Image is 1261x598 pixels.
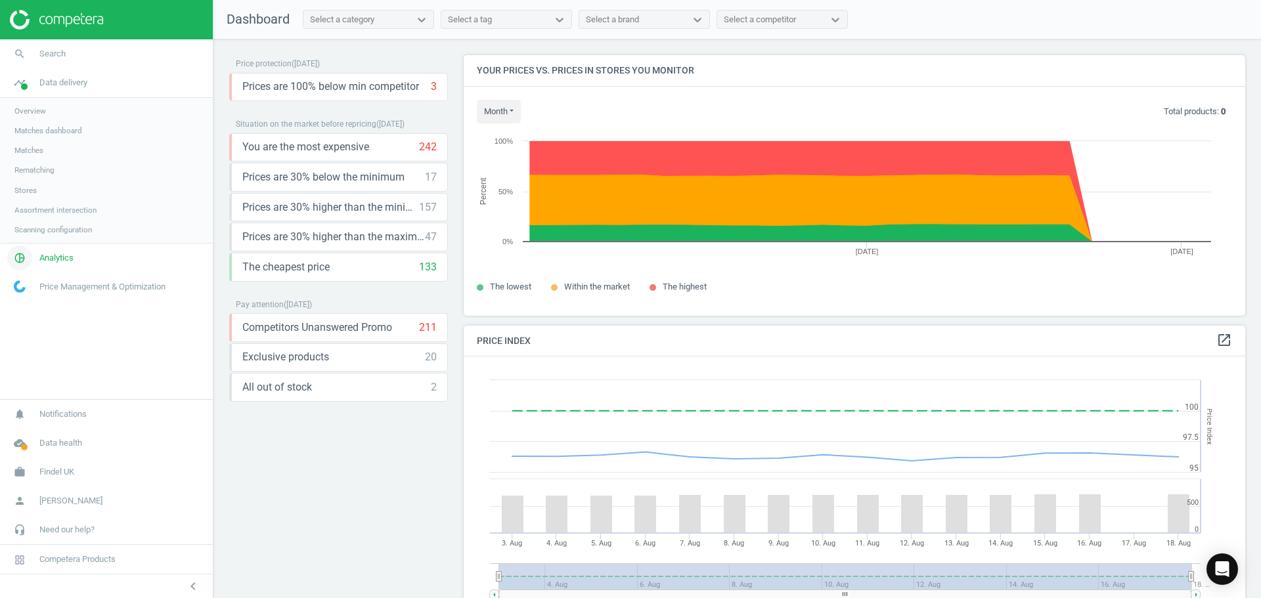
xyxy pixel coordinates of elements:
span: Notifications [39,408,87,420]
span: Competitors Unanswered Promo [242,320,392,335]
tspan: 15. Aug [1033,539,1057,547]
span: The cheapest price [242,260,330,274]
span: [PERSON_NAME] [39,495,102,507]
div: 20 [425,350,437,364]
text: 500 [1187,498,1199,507]
div: 157 [419,200,437,215]
text: 50% [498,188,513,196]
tspan: 8. Aug [724,539,744,547]
h4: Price Index [464,326,1245,356]
tspan: Price Index [1205,408,1214,444]
i: timeline [7,70,32,95]
span: Data delivery [39,77,87,89]
tspan: [DATE] [856,247,879,255]
div: 17 [425,170,437,184]
tspan: 12. Aug [900,539,924,547]
tspan: 5. Aug [591,539,611,547]
span: Rematching [14,165,55,175]
h4: Your prices vs. prices in stores you monitor [464,55,1245,86]
i: headset_mic [7,517,32,542]
tspan: 18. … [1193,580,1210,589]
span: ( [DATE] ) [376,119,405,129]
div: Select a competitor [724,14,796,26]
p: Total products: [1164,106,1226,117]
b: 0 [1221,106,1226,116]
text: 97.5 [1183,433,1199,442]
div: 47 [425,230,437,244]
text: 100 [1185,402,1199,412]
i: notifications [7,402,32,427]
span: Exclusive products [242,350,329,364]
tspan: 4. Aug [546,539,567,547]
i: work [7,459,32,484]
span: Matches [14,145,43,156]
tspan: 18. Aug [1166,539,1191,547]
span: Findel UK [39,466,74,478]
tspan: 3. Aug [502,539,522,547]
span: You are the most expensive [242,140,369,154]
span: Scanning configuration [14,224,92,235]
button: month [477,100,521,123]
span: Search [39,48,66,60]
i: cloud_done [7,431,32,456]
i: search [7,41,32,66]
text: 100% [495,137,513,145]
div: 2 [431,380,437,395]
button: chevron_left [177,578,210,595]
span: Within the market [564,282,630,291]
a: open_in_new [1216,332,1232,349]
img: wGWNvw8QSZomAAAAABJRU5ErkJggg== [14,280,26,293]
span: Overview [14,106,46,116]
span: ( [DATE] ) [292,59,320,68]
span: Matches dashboard [14,125,82,136]
span: Stores [14,185,37,196]
span: All out of stock [242,380,312,395]
tspan: 9. Aug [768,539,789,547]
div: 242 [419,140,437,154]
text: 95 [1189,463,1199,473]
i: chevron_left [185,578,201,594]
text: 0 [1195,525,1199,534]
tspan: 11. Aug [855,539,879,547]
div: 133 [419,260,437,274]
span: Data health [39,437,82,449]
tspan: 16. Aug [1077,539,1101,547]
i: open_in_new [1216,332,1232,348]
div: 211 [419,320,437,335]
span: Prices are 30% higher than the minimum [242,200,419,215]
div: 3 [431,79,437,94]
span: Need our help? [39,524,95,536]
tspan: 7. Aug [680,539,700,547]
span: Pay attention [236,300,284,309]
tspan: 14. Aug [988,539,1013,547]
tspan: 6. Aug [635,539,655,547]
span: Prices are 30% below the minimum [242,170,405,184]
span: Prices are 30% higher than the maximal [242,230,425,244]
i: person [7,488,32,513]
span: Analytics [39,252,74,264]
span: Competera Products [39,553,116,565]
div: Select a tag [448,14,492,26]
div: Select a brand [586,14,639,26]
tspan: 17. Aug [1122,539,1146,547]
span: Assortment intersection [14,205,97,215]
i: pie_chart_outlined [7,246,32,270]
span: The lowest [490,282,531,291]
tspan: Percent [479,177,488,205]
div: Select a category [310,14,374,26]
span: Price protection [236,59,292,68]
tspan: [DATE] [1170,247,1193,255]
div: Open Intercom Messenger [1206,553,1238,585]
img: ajHJNr6hYgQAAAAASUVORK5CYII= [10,10,103,30]
tspan: 13. Aug [944,539,969,547]
text: 0% [502,238,513,246]
span: Price Management & Optimization [39,281,166,293]
span: ( [DATE] ) [284,300,312,309]
span: Dashboard [227,11,290,27]
span: Prices are 100% below min competitor [242,79,419,94]
span: The highest [663,282,707,291]
span: Situation on the market before repricing [236,119,376,129]
tspan: 10. Aug [811,539,835,547]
